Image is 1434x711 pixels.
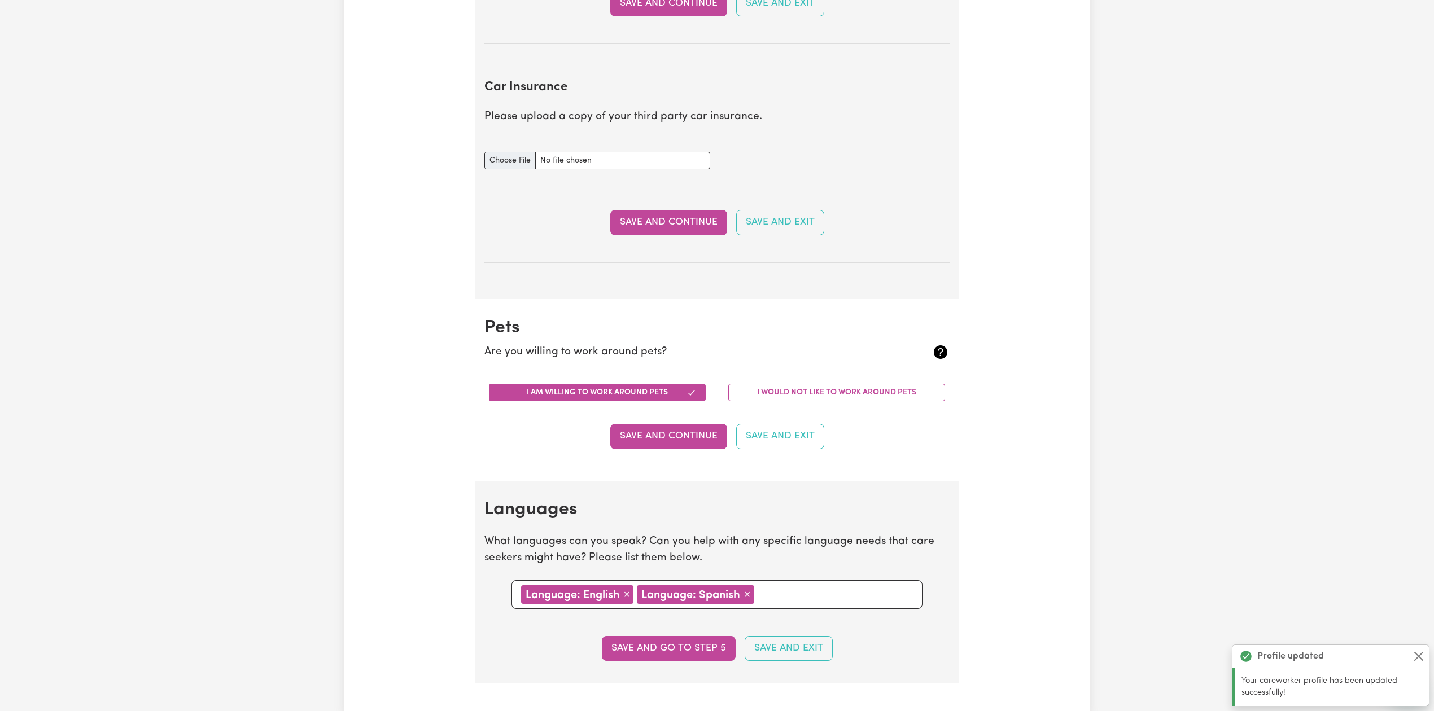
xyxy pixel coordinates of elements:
button: I would not like to work around pets [728,384,945,401]
button: Save and Exit [736,424,824,449]
button: Save and go to step 5 [602,636,736,661]
button: Save and Continue [610,424,727,449]
button: Save and Exit [745,636,833,661]
button: I am willing to work around pets [489,384,706,401]
p: Are you willing to work around pets? [484,344,872,361]
button: Remove [620,585,633,603]
div: Language: Spanish [637,585,754,604]
button: Save and Exit [736,210,824,235]
button: Close [1412,649,1426,663]
span: × [744,588,751,600]
p: Please upload a copy of your third party car insurance. [484,109,950,125]
p: What languages can you speak? Can you help with any specific language needs that care seekers mig... [484,534,950,567]
strong: Profile updated [1257,649,1324,663]
h2: Car Insurance [484,80,950,95]
div: Language: English [521,585,633,604]
h2: Pets [484,317,950,339]
span: × [623,588,630,600]
button: Remove [740,585,754,603]
button: Save and Continue [610,210,727,235]
h2: Languages [484,499,950,520]
p: Your careworker profile has been updated successfully! [1241,675,1422,699]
